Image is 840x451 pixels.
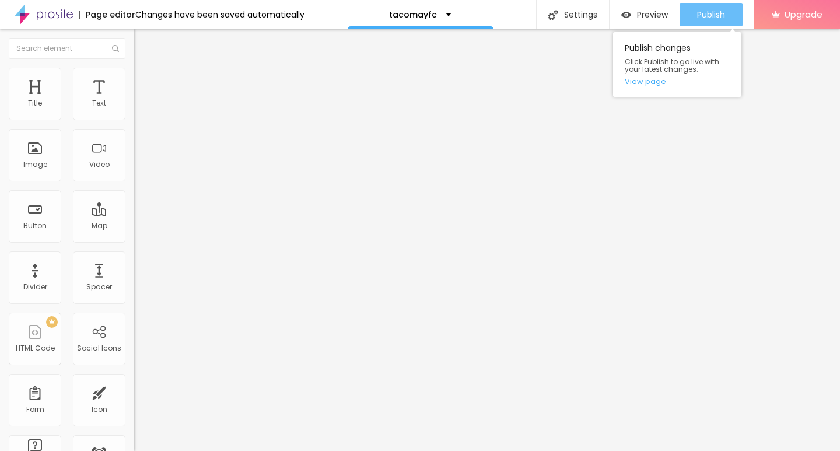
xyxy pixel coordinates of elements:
div: Icon [92,405,107,414]
span: Publish [697,10,725,19]
div: Form [26,405,44,414]
span: Upgrade [785,9,822,19]
input: Search element [9,38,125,59]
button: Preview [610,3,680,26]
div: Social Icons [77,344,121,352]
div: Divider [23,283,47,291]
img: Icone [112,45,119,52]
div: Video [89,160,110,169]
div: Changes have been saved automatically [135,11,304,19]
span: Preview [637,10,668,19]
button: Publish [680,3,743,26]
div: Publish changes [613,32,741,97]
div: Page editor [79,11,135,19]
img: Icone [548,10,558,20]
div: Button [23,222,47,230]
img: view-1.svg [621,10,631,20]
div: Spacer [86,283,112,291]
div: Title [28,99,42,107]
div: Image [23,160,47,169]
p: tacomayfc [389,11,437,19]
div: Text [92,99,106,107]
div: Map [92,222,107,230]
span: Click Publish to go live with your latest changes. [625,58,730,73]
div: HTML Code [16,344,55,352]
a: View page [625,78,730,85]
